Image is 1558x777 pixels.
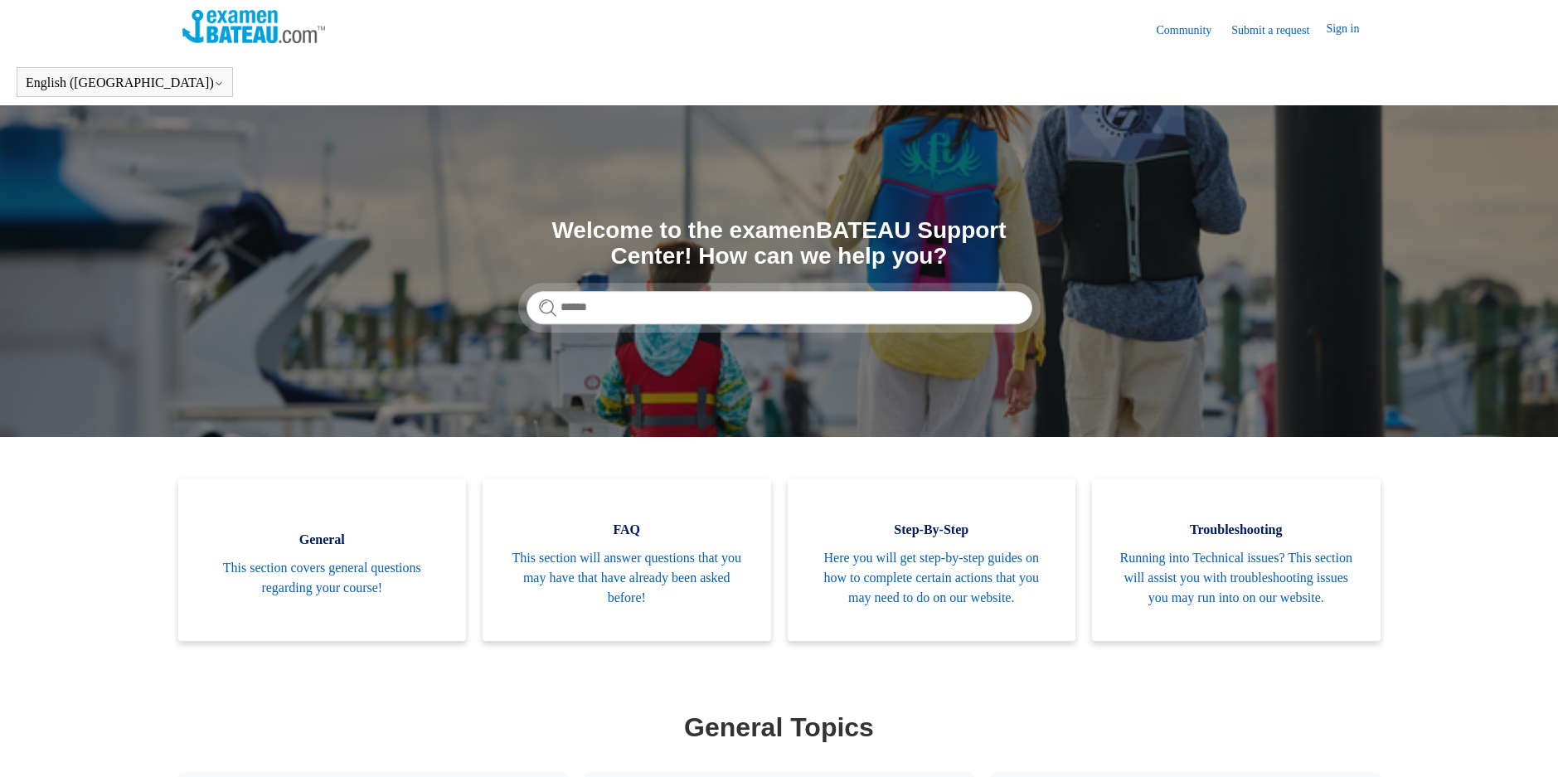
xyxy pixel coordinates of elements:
input: Search [527,291,1032,324]
a: General This section covers general questions regarding your course! [178,478,467,641]
span: FAQ [507,520,746,540]
a: Community [1156,22,1228,39]
span: General [203,530,442,550]
a: Sign in [1326,20,1376,40]
span: Troubleshooting [1117,520,1356,540]
a: Step-By-Step Here you will get step-by-step guides on how to complete certain actions that you ma... [788,478,1076,641]
h1: General Topics [182,707,1376,747]
span: Step-By-Step [813,520,1051,540]
span: Running into Technical issues? This section will assist you with troubleshooting issues you may r... [1117,548,1356,608]
span: Here you will get step-by-step guides on how to complete certain actions that you may need to do ... [813,548,1051,608]
span: This section will answer questions that you may have that have already been asked before! [507,548,746,608]
button: English ([GEOGRAPHIC_DATA]) [26,75,224,90]
a: FAQ This section will answer questions that you may have that have already been asked before! [483,478,771,641]
span: This section covers general questions regarding your course! [203,558,442,598]
h1: Welcome to the examenBATEAU Support Center! How can we help you? [527,218,1032,270]
a: Submit a request [1231,22,1326,39]
a: Troubleshooting Running into Technical issues? This section will assist you with troubleshooting ... [1092,478,1381,641]
div: Live chat [1502,721,1546,765]
img: Examen Bateau Help Center home page [182,10,326,43]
